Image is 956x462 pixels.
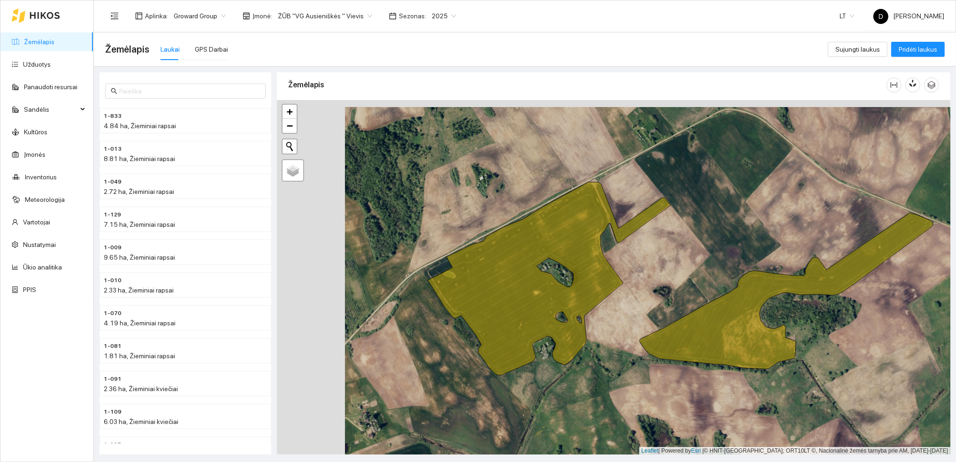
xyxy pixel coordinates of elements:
span: 1-833 [104,112,122,121]
a: Zoom in [283,105,297,119]
span: layout [135,12,143,20]
span: Pridėti laukus [899,44,937,54]
span: 1-010 [104,276,122,285]
span: 4.19 ha, Žieminiai rapsai [104,319,176,327]
span: Groward Group [174,9,226,23]
a: Vartotojai [23,218,50,226]
span: | [703,447,704,454]
span: 1-049 [104,177,122,186]
button: menu-fold [105,7,124,25]
button: Initiate a new search [283,139,297,154]
button: column-width [887,77,902,92]
span: shop [243,12,250,20]
span: Aplinka : [145,11,168,21]
span: D [879,9,883,24]
span: [PERSON_NAME] [873,12,944,20]
span: 1-070 [104,309,122,318]
span: 1-013 [104,145,122,154]
a: Pridėti laukus [891,46,945,53]
a: Leaflet [642,447,658,454]
span: Sezonas : [399,11,426,21]
span: search [111,88,117,94]
span: 2.36 ha, Žieminiai kviečiai [104,385,178,393]
span: 2025 [432,9,456,23]
span: menu-fold [110,12,119,20]
div: GPS Darbai [195,44,228,54]
span: 1-207 [104,440,121,449]
div: | Powered by © HNIT-[GEOGRAPHIC_DATA]; ORT10LT ©, Nacionalinė žemės tarnyba prie AM, [DATE]-[DATE] [639,447,950,455]
button: Sujungti laukus [828,42,887,57]
input: Paieška [119,86,260,96]
span: Sandėlis [24,100,77,119]
span: 1-129 [104,210,121,219]
a: Zoom out [283,119,297,133]
span: 9.65 ha, Žieminiai rapsai [104,254,175,261]
a: Panaudoti resursai [24,83,77,91]
div: Laukai [161,44,180,54]
span: 6.03 ha, Žieminiai kviečiai [104,418,178,425]
a: Esri [691,447,701,454]
span: ŽŪB "VG Ausieniškės " Vievis [278,9,372,23]
span: 8.81 ha, Žieminiai rapsai [104,155,175,162]
a: Sujungti laukus [828,46,887,53]
span: 1.81 ha, Žieminiai rapsai [104,352,175,360]
a: Užduotys [23,61,51,68]
span: 1-109 [104,408,122,416]
span: LT [840,9,855,23]
span: Sujungti laukus [835,44,880,54]
span: 1-091 [104,375,122,384]
span: 1-009 [104,243,122,252]
span: − [287,120,293,131]
a: Įmonės [24,151,46,158]
div: Žemėlapis [288,71,887,98]
a: Kultūros [24,128,47,136]
span: + [287,106,293,117]
a: Ūkio analitika [23,263,62,271]
a: PPIS [23,286,36,293]
button: Pridėti laukus [891,42,945,57]
a: Inventorius [25,173,57,181]
a: Layers [283,160,303,181]
a: Meteorologija [25,196,65,203]
span: 2.72 ha, Žieminiai rapsai [104,188,174,195]
span: Įmonė : [252,11,272,21]
a: Žemėlapis [24,38,54,46]
span: 7.15 ha, Žieminiai rapsai [104,221,175,228]
span: calendar [389,12,397,20]
span: 2.33 ha, Žieminiai rapsai [104,286,174,294]
span: 1-081 [104,342,122,351]
span: column-width [887,81,901,89]
a: Nustatymai [23,241,56,248]
span: Žemėlapis [105,42,149,57]
span: 4.84 ha, Žieminiai rapsai [104,122,176,130]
